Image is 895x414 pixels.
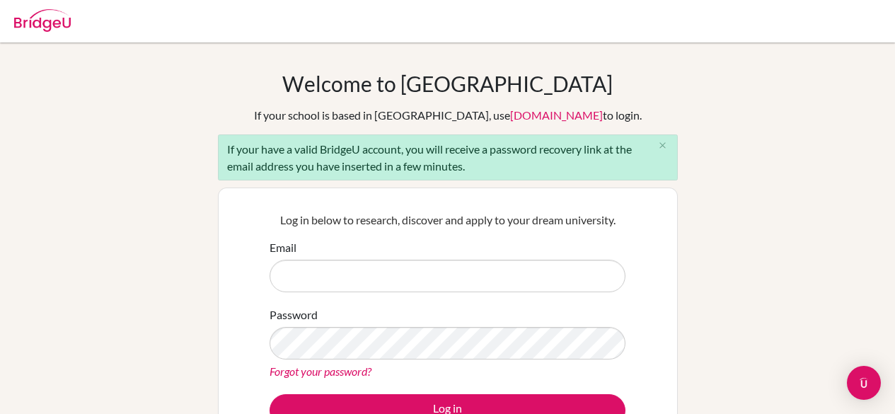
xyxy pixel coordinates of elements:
[510,108,603,122] a: [DOMAIN_NAME]
[254,107,642,124] div: If your school is based in [GEOGRAPHIC_DATA], use to login.
[14,9,71,32] img: Bridge-U
[649,135,677,156] button: Close
[270,212,625,229] p: Log in below to research, discover and apply to your dream university.
[657,140,668,151] i: close
[218,134,678,180] div: If your have a valid BridgeU account, you will receive a password recovery link at the email addr...
[270,306,318,323] label: Password
[270,364,371,378] a: Forgot your password?
[282,71,613,96] h1: Welcome to [GEOGRAPHIC_DATA]
[270,239,296,256] label: Email
[847,366,881,400] div: Open Intercom Messenger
